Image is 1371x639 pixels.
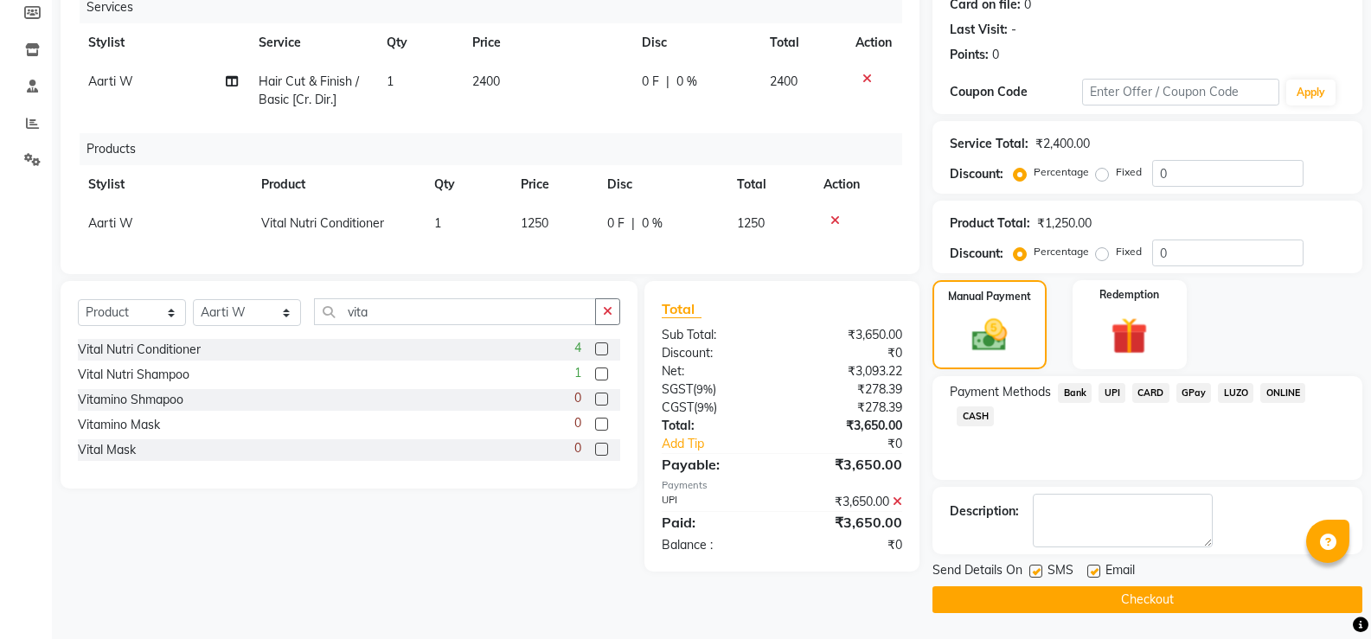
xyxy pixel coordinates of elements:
[782,344,915,362] div: ₹0
[727,165,813,204] th: Total
[782,362,915,380] div: ₹3,093.22
[782,326,915,344] div: ₹3,650.00
[782,380,915,399] div: ₹278.39
[387,73,394,89] span: 1
[1116,164,1142,180] label: Fixed
[948,289,1031,304] label: Manual Payment
[737,215,765,231] span: 1250
[574,414,581,432] span: 0
[662,300,702,318] span: Total
[510,165,597,204] th: Price
[759,23,845,62] th: Total
[1286,80,1336,105] button: Apply
[649,399,782,417] div: ( )
[1082,79,1279,105] input: Enter Offer / Coupon Code
[649,344,782,362] div: Discount:
[666,73,669,91] span: |
[950,383,1051,401] span: Payment Methods
[642,214,663,233] span: 0 %
[631,23,759,62] th: Disc
[78,23,248,62] th: Stylist
[770,73,798,89] span: 2400
[1034,244,1089,259] label: Percentage
[782,512,915,533] div: ₹3,650.00
[649,435,804,453] a: Add Tip
[696,382,713,396] span: 9%
[597,165,727,204] th: Disc
[782,454,915,475] div: ₹3,650.00
[1034,164,1089,180] label: Percentage
[631,214,635,233] span: |
[804,435,915,453] div: ₹0
[472,73,500,89] span: 2400
[1035,135,1090,153] div: ₹2,400.00
[642,73,659,91] span: 0 F
[607,214,625,233] span: 0 F
[78,165,251,204] th: Stylist
[1099,287,1159,303] label: Redemption
[1047,561,1073,583] span: SMS
[251,165,424,204] th: Product
[950,83,1081,101] div: Coupon Code
[950,214,1030,233] div: Product Total:
[462,23,632,62] th: Price
[697,400,714,414] span: 9%
[574,389,581,407] span: 0
[649,380,782,399] div: ( )
[1132,383,1169,403] span: CARD
[932,586,1362,613] button: Checkout
[950,135,1028,153] div: Service Total:
[574,364,581,382] span: 1
[1176,383,1212,403] span: GPay
[434,215,441,231] span: 1
[782,493,915,511] div: ₹3,650.00
[957,406,994,426] span: CASH
[992,46,999,64] div: 0
[649,362,782,380] div: Net:
[782,399,915,417] div: ₹278.39
[78,441,136,459] div: Vital Mask
[662,399,694,415] span: CGST
[950,46,989,64] div: Points:
[1099,383,1125,403] span: UPI
[649,417,782,435] div: Total:
[1260,383,1305,403] span: ONLINE
[649,536,782,554] div: Balance :
[662,478,902,493] div: Payments
[1116,244,1142,259] label: Fixed
[521,215,548,231] span: 1250
[78,366,189,384] div: Vital Nutri Shampoo
[574,439,581,457] span: 0
[950,245,1003,263] div: Discount:
[88,215,133,231] span: Aarti W
[1099,313,1159,359] img: _gift.svg
[845,23,902,62] th: Action
[950,165,1003,183] div: Discount:
[649,493,782,511] div: UPI
[1105,561,1135,583] span: Email
[950,21,1008,39] div: Last Visit:
[88,73,133,89] span: Aarti W
[574,339,581,357] span: 4
[950,502,1019,521] div: Description:
[78,416,160,434] div: Vitamino Mask
[782,536,915,554] div: ₹0
[649,512,782,533] div: Paid:
[314,298,596,325] input: Search or Scan
[424,165,510,204] th: Qty
[961,315,1018,355] img: _cash.svg
[813,165,902,204] th: Action
[649,326,782,344] div: Sub Total:
[1037,214,1092,233] div: ₹1,250.00
[649,454,782,475] div: Payable:
[932,561,1022,583] span: Send Details On
[676,73,697,91] span: 0 %
[782,417,915,435] div: ₹3,650.00
[80,133,915,165] div: Products
[261,215,384,231] span: Vital Nutri Conditioner
[78,391,183,409] div: Vitamino Shmapoo
[78,341,201,359] div: Vital Nutri Conditioner
[376,23,462,62] th: Qty
[1218,383,1253,403] span: LUZO
[1058,383,1092,403] span: Bank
